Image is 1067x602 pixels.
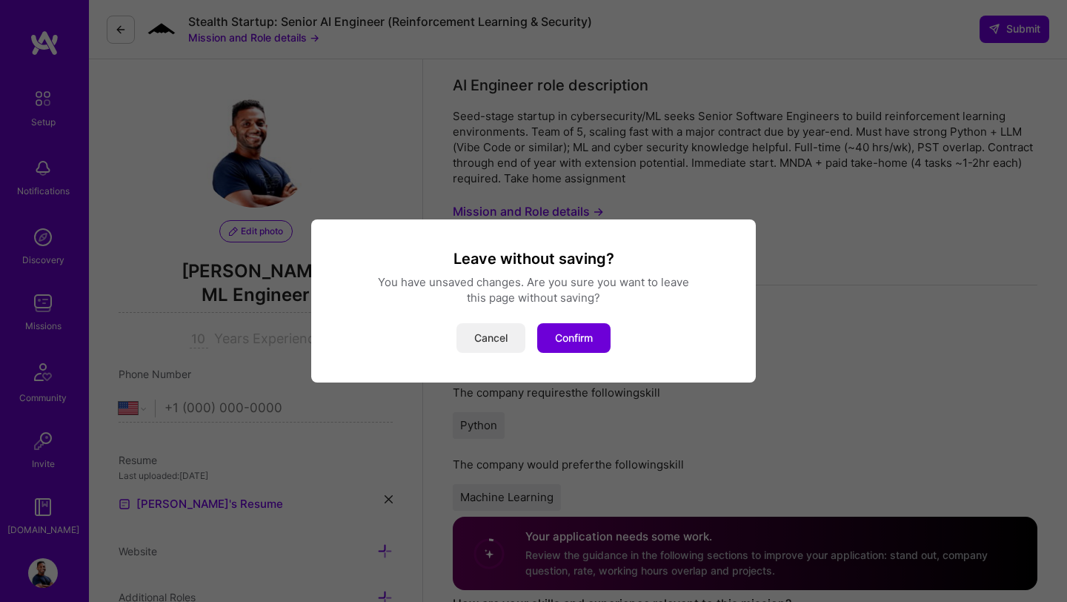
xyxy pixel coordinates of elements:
[456,323,525,353] button: Cancel
[329,249,738,268] h3: Leave without saving?
[329,290,738,305] div: this page without saving?
[537,323,611,353] button: Confirm
[311,219,756,383] div: modal
[329,274,738,290] div: You have unsaved changes. Are you sure you want to leave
